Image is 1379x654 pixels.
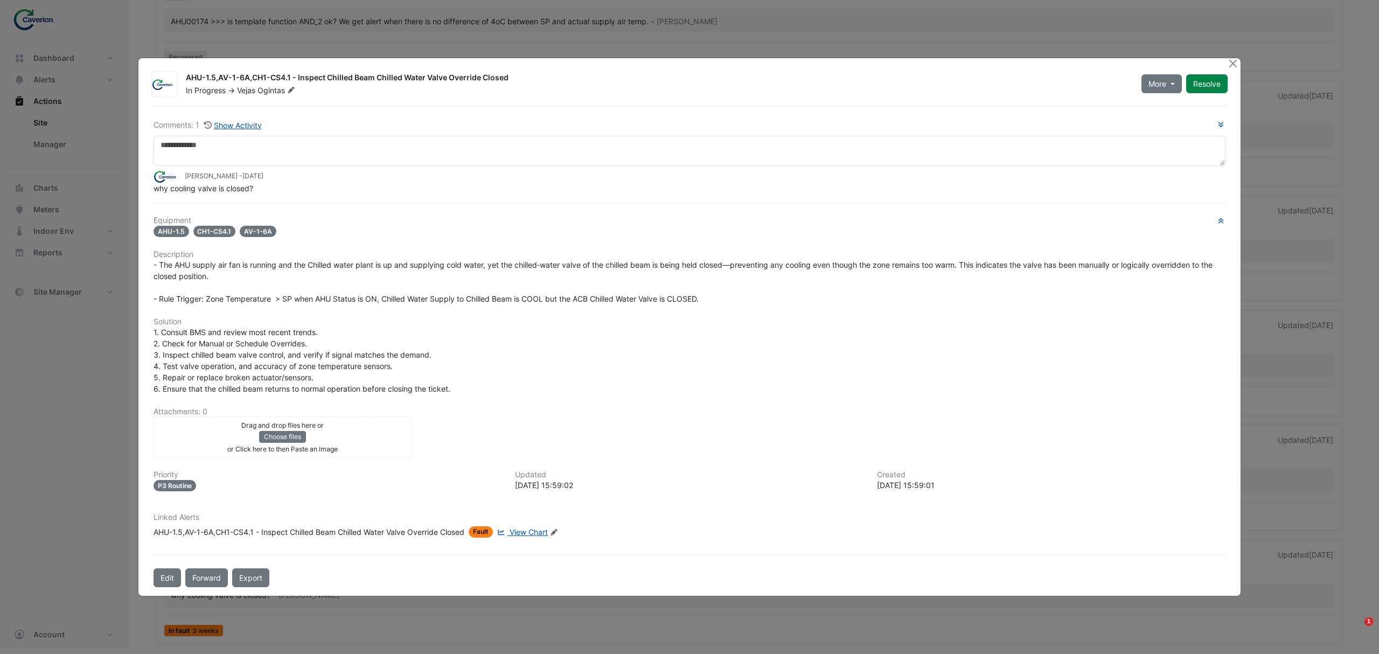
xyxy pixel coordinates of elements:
[154,480,196,491] div: P3 Routine
[154,260,1215,303] span: - The AHU supply air fan is running and the Chilled water plant is up and supplying cold water, y...
[154,568,181,587] button: Edit
[185,171,263,181] small: [PERSON_NAME] -
[1141,74,1182,93] button: More
[154,216,1225,225] h6: Equipment
[257,85,297,96] span: Ogintas
[1342,617,1368,643] iframe: Intercom live chat
[232,568,269,587] a: Export
[227,445,338,453] small: or Click here to then Paste an image
[877,479,1225,491] div: [DATE] 15:59:01
[1186,74,1228,93] button: Resolve
[877,470,1225,479] h6: Created
[204,119,262,131] button: Show Activity
[154,407,1225,416] h6: Attachments: 0
[154,470,502,479] h6: Priority
[154,226,189,237] span: AHU-1.5
[185,568,228,587] button: Forward
[550,528,558,537] fa-icon: Edit Linked Alerts
[154,184,253,193] span: why cooling valve is closed?
[154,119,262,131] div: Comments: 1
[237,86,255,95] span: Vejas
[242,172,263,180] span: 2025-08-08 15:59:02
[241,421,324,429] small: Drag and drop files here or
[152,79,177,90] img: Caverion
[495,526,548,538] a: View Chart
[186,72,1129,85] div: AHU-1.5,AV-1-6A,CH1-CS4.1 - Inspect Chilled Beam Chilled Water Valve Override Closed
[259,431,306,443] button: Choose files
[1227,58,1238,69] button: Close
[193,226,236,237] span: CH1-CS4.1
[186,86,226,95] span: In Progress
[1364,617,1373,626] span: 1
[154,513,1225,522] h6: Linked Alerts
[228,86,235,95] span: ->
[154,250,1225,259] h6: Description
[515,470,863,479] h6: Updated
[515,479,863,491] div: [DATE] 15:59:02
[154,328,450,393] span: 1. Consult BMS and review most recent trends. 2. Check for Manual or Schedule Overrides. 3. Inspe...
[240,226,276,237] span: AV-1-6A
[154,171,180,183] img: Caverion
[154,317,1225,326] h6: Solution
[1148,78,1166,89] span: More
[510,527,548,537] span: View Chart
[469,526,493,538] span: Fault
[154,526,464,538] div: AHU-1.5,AV-1-6A,CH1-CS4.1 - Inspect Chilled Beam Chilled Water Valve Override Closed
